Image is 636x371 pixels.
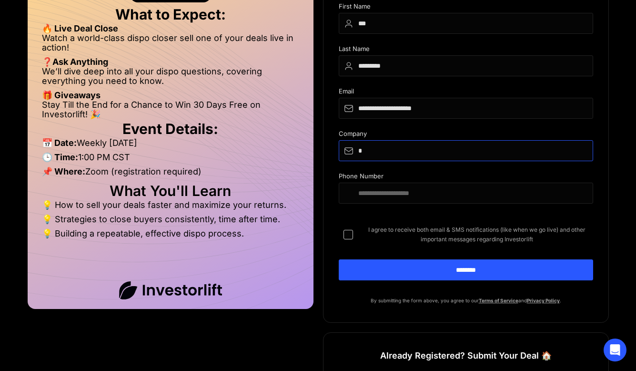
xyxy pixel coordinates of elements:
[42,186,299,196] h2: What You'll Learn
[604,339,626,361] div: Open Intercom Messenger
[527,298,560,303] a: Privacy Policy
[42,33,299,57] li: Watch a world-class dispo closer sell one of your deals live in action!
[42,90,101,100] strong: 🎁 Giveaways
[380,347,552,364] h1: Already Registered? Submit Your Deal 🏠
[361,225,593,244] span: I agree to receive both email & SMS notifications (like when we go live) and other important mess...
[42,23,118,33] strong: 🔥 Live Deal Close
[339,3,593,296] form: DIspo Day Main Form
[42,229,299,238] li: 💡 Building a repeatable, effective dispo process.
[339,45,593,55] div: Last Name
[42,215,299,229] li: 💡 Strategies to close buyers consistently, time after time.
[42,166,85,176] strong: 📌 Where:
[42,152,78,162] strong: 🕒 Time:
[42,100,299,119] li: Stay Till the End for a Chance to Win 30 Days Free on Investorlift! 🎉
[479,298,518,303] a: Terms of Service
[339,130,593,140] div: Company
[42,138,77,148] strong: 📅 Date:
[42,200,299,215] li: 💡 How to sell your deals faster and maximize your returns.
[42,167,299,181] li: Zoom (registration required)
[115,6,226,23] strong: What to Expect:
[42,67,299,91] li: We’ll dive deep into all your dispo questions, covering everything you need to know.
[339,296,593,305] p: By submitting the form above, you agree to our and .
[339,88,593,98] div: Email
[122,120,218,137] strong: Event Details:
[42,153,299,167] li: 1:00 PM CST
[42,138,299,153] li: Weekly [DATE]
[339,3,593,13] div: First Name
[339,173,593,183] div: Phone Number
[42,57,108,67] strong: ❓Ask Anything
